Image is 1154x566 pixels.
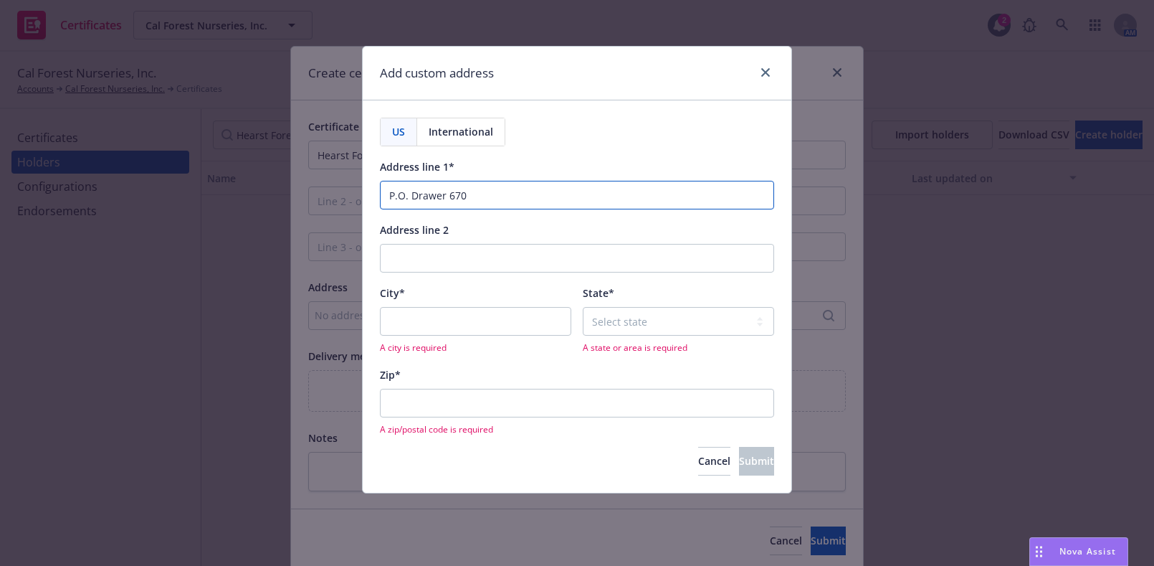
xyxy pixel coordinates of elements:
[757,64,774,81] a: close
[380,423,774,435] span: A zip/postal code is required
[1059,545,1116,557] span: Nova Assist
[698,454,730,468] span: Cancel
[429,124,493,139] span: International
[583,286,614,300] span: State*
[739,454,774,468] span: Submit
[380,64,494,82] h1: Add custom address
[380,341,571,354] span: A city is required
[698,447,730,476] button: Cancel
[380,160,454,174] span: Address line 1*
[1029,537,1128,566] button: Nova Assist
[380,286,405,300] span: City*
[739,447,774,476] button: Submit
[1030,538,1048,565] div: Drag to move
[380,223,449,237] span: Address line 2
[392,124,405,139] span: US
[583,341,774,354] span: A state or area is required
